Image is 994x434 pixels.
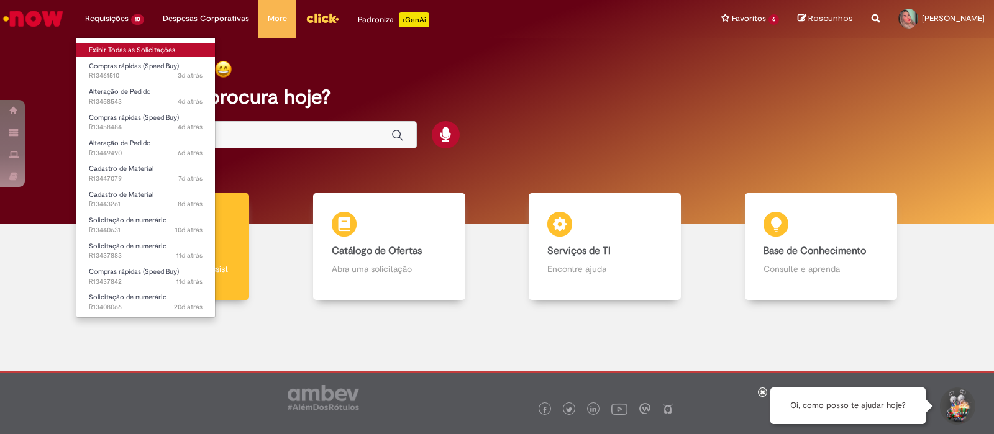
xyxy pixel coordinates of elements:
img: logo_footer_youtube.png [611,400,627,417]
span: R13449490 [89,148,203,158]
a: Catálogo de Ofertas Abra uma solicitação [281,193,498,301]
time: 22/08/2025 15:56:54 [175,225,203,235]
p: Consulte e aprenda [764,263,878,275]
time: 26/08/2025 09:43:36 [178,174,203,183]
a: Aberto R13449490 : Alteração de Pedido [76,137,215,160]
b: Catálogo de Ofertas [332,245,422,257]
a: Serviços de TI Encontre ajuda [497,193,713,301]
span: 20d atrás [174,302,203,312]
span: Solicitação de numerário [89,215,167,225]
span: R13447079 [89,174,203,184]
a: Tirar dúvidas Tirar dúvidas com Lupi Assist e Gen Ai [65,193,281,301]
span: R13458484 [89,122,203,132]
ul: Requisições [76,37,216,318]
span: 10 [131,14,144,25]
div: Padroniza [358,12,429,27]
time: 21/08/2025 17:35:41 [176,277,203,286]
span: 3d atrás [178,71,203,80]
a: Exibir Todas as Solicitações [76,43,215,57]
a: Aberto R13443261 : Cadastro de Material [76,188,215,211]
span: 8d atrás [178,199,203,209]
a: Aberto R13461510 : Compras rápidas (Speed Buy) [76,60,215,83]
img: logo_footer_naosei.png [662,403,673,414]
span: Compras rápidas (Speed Buy) [89,113,179,122]
time: 29/08/2025 10:33:03 [178,71,203,80]
span: Cadastro de Material [89,164,153,173]
time: 25/08/2025 10:08:22 [178,199,203,209]
span: Cadastro de Material [89,190,153,199]
img: click_logo_yellow_360x200.png [306,9,339,27]
span: R13440631 [89,225,203,235]
span: 6d atrás [178,148,203,158]
time: 28/08/2025 15:10:26 [178,97,203,106]
span: [PERSON_NAME] [922,13,985,24]
span: Alteração de Pedido [89,87,151,96]
img: ServiceNow [1,6,65,31]
span: 11d atrás [176,251,203,260]
span: 6 [768,14,779,25]
p: Abra uma solicitação [332,263,447,275]
img: logo_footer_ambev_rotulo_gray.png [288,385,359,410]
h2: O que você procura hoje? [96,86,898,108]
img: logo_footer_facebook.png [542,407,548,413]
span: Rascunhos [808,12,853,24]
img: logo_footer_twitter.png [566,407,572,413]
b: Serviços de TI [547,245,611,257]
span: Solicitação de numerário [89,292,167,302]
a: Aberto R13458484 : Compras rápidas (Speed Buy) [76,111,215,134]
span: Alteração de Pedido [89,138,151,148]
a: Rascunhos [798,13,853,25]
span: 11d atrás [176,277,203,286]
a: Aberto R13458543 : Alteração de Pedido [76,85,215,108]
span: 4d atrás [178,97,203,106]
span: R13461510 [89,71,203,81]
img: happy-face.png [214,60,232,78]
span: R13408066 [89,302,203,312]
span: Compras rápidas (Speed Buy) [89,61,179,71]
span: 4d atrás [178,122,203,132]
span: R13443261 [89,199,203,209]
span: R13437883 [89,251,203,261]
p: Encontre ajuda [547,263,662,275]
a: Aberto R13408066 : Solicitação de numerário [76,291,215,314]
span: Requisições [85,12,129,25]
span: Favoritos [732,12,766,25]
time: 28/08/2025 15:01:24 [178,122,203,132]
a: Aberto R13437883 : Solicitação de numerário [76,240,215,263]
span: R13458543 [89,97,203,107]
span: R13437842 [89,277,203,287]
a: Aberto R13447079 : Cadastro de Material [76,162,215,185]
a: Aberto R13437842 : Compras rápidas (Speed Buy) [76,265,215,288]
span: Solicitação de numerário [89,242,167,251]
span: 7d atrás [178,174,203,183]
img: logo_footer_linkedin.png [590,406,596,414]
span: 10d atrás [175,225,203,235]
span: Compras rápidas (Speed Buy) [89,267,179,276]
time: 26/08/2025 16:25:04 [178,148,203,158]
a: Aberto R13440631 : Solicitação de numerário [76,214,215,237]
span: Despesas Corporativas [163,12,249,25]
a: Base de Conhecimento Consulte e aprenda [713,193,929,301]
div: Oi, como posso te ajudar hoje? [770,387,926,424]
time: 21/08/2025 17:43:44 [176,251,203,260]
time: 13/08/2025 10:16:55 [174,302,203,312]
p: +GenAi [399,12,429,27]
b: Base de Conhecimento [764,245,866,257]
span: More [268,12,287,25]
button: Iniciar Conversa de Suporte [938,387,975,425]
img: logo_footer_workplace.png [639,403,650,414]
